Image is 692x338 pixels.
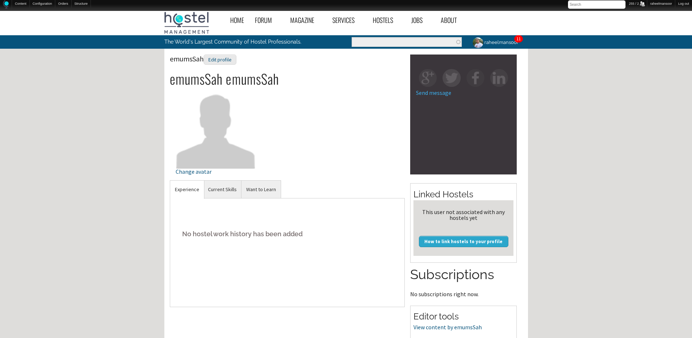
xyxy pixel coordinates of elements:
a: Edit profile [204,54,236,63]
div: Edit profile [204,55,236,65]
a: Home [225,12,249,28]
h2: emumsSah emumsSah [170,71,405,86]
a: raheelmansoor [467,35,523,49]
h2: Subscriptions [410,265,517,284]
a: How to link hostels to your profile [419,236,508,247]
section: No subscriptions right now. [410,265,517,297]
h2: Linked Hostels [413,188,513,201]
span: emumsSah [170,54,236,63]
input: Search [568,0,625,9]
a: Hostels [367,12,406,28]
img: emumsSah's picture [176,88,256,168]
img: raheelmansoor's picture [472,36,484,49]
a: Experience [170,181,204,198]
a: View content by emumsSah [413,323,482,331]
a: Services [327,12,367,28]
a: 11 [516,36,521,41]
img: tw-square.png [443,69,460,87]
img: Home [3,0,9,9]
a: Magazine [285,12,327,28]
img: gp-square.png [419,69,437,87]
a: Jobs [406,12,435,28]
img: Hostel Management Home [164,12,209,34]
h2: Editor tools [413,310,513,323]
img: in-square.png [490,69,508,87]
a: Change avatar [176,124,256,174]
img: fb-square.png [467,69,484,87]
div: This user not associated with any hostels yet [416,209,511,221]
h5: No hostel work history has been added [176,223,399,245]
div: Change avatar [176,169,256,174]
p: The World's Largest Community of Hostel Professionals. [164,35,316,48]
a: Send message [416,89,451,96]
a: Want to Learn [241,181,281,198]
a: Current Skills [203,181,241,198]
a: Forum [249,12,285,28]
input: Enter the terms you wish to search for. [352,37,462,47]
a: About [435,12,469,28]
